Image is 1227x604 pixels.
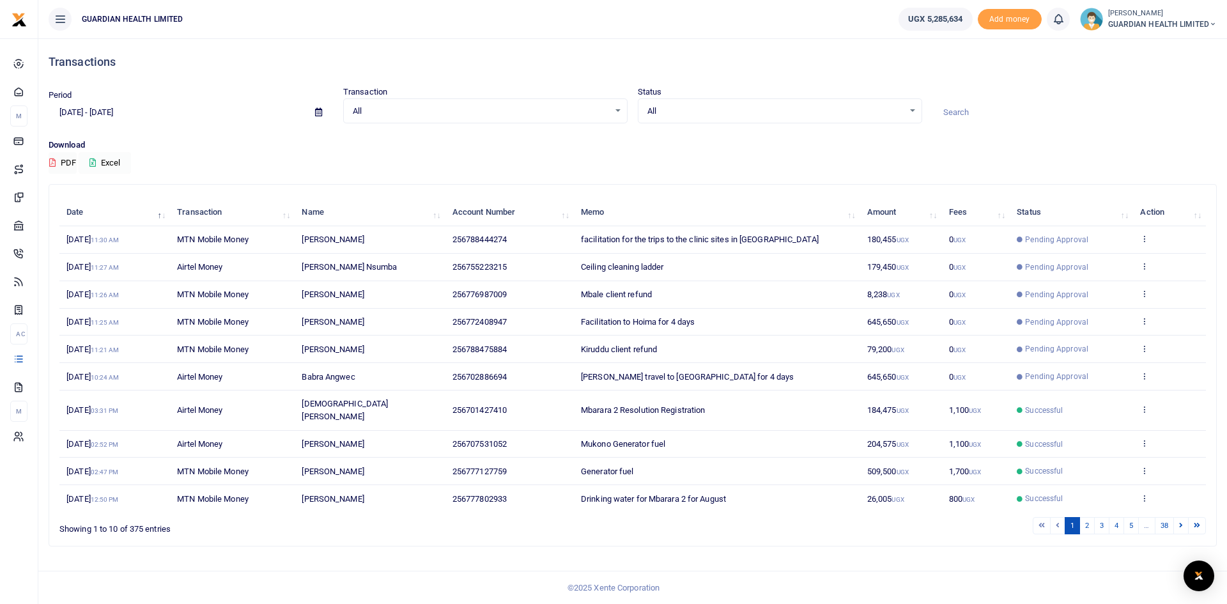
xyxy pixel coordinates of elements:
[77,13,188,25] span: GUARDIAN HEALTH LIMITED
[302,290,364,299] span: [PERSON_NAME]
[1025,343,1088,355] span: Pending Approval
[1108,8,1217,19] small: [PERSON_NAME]
[1025,316,1088,328] span: Pending Approval
[452,345,507,354] span: 256788475884
[302,262,397,272] span: [PERSON_NAME] Nsumba
[452,290,507,299] span: 256776987009
[897,468,909,476] small: UGX
[177,290,249,299] span: MTN Mobile Money
[1108,19,1217,30] span: GUARDIAN HEALTH LIMITED
[1025,438,1063,450] span: Successful
[295,199,445,226] th: Name: activate to sort column ascending
[1025,465,1063,477] span: Successful
[1123,517,1139,534] a: 5
[1184,561,1214,591] div: Open Intercom Messenger
[969,407,981,414] small: UGX
[897,407,909,414] small: UGX
[581,467,633,476] span: Generator fuel
[867,439,909,449] span: 204,575
[867,372,909,382] span: 645,650
[897,319,909,326] small: UGX
[581,235,819,244] span: facilitation for the trips to the clinic sites in [GEOGRAPHIC_DATA]
[91,319,120,326] small: 11:25 AM
[91,441,119,448] small: 02:52 PM
[899,8,972,31] a: UGX 5,285,634
[860,199,942,226] th: Amount: activate to sort column ascending
[867,262,909,272] span: 179,450
[91,496,119,503] small: 12:50 PM
[1080,8,1217,31] a: profile-user [PERSON_NAME] GUARDIAN HEALTH LIMITED
[91,291,120,298] small: 11:26 AM
[581,439,665,449] span: Mukono Generator fuel
[177,235,249,244] span: MTN Mobile Money
[66,405,118,415] span: [DATE]
[452,372,507,382] span: 256702886694
[1025,405,1063,416] span: Successful
[452,439,507,449] span: 256707531052
[969,441,981,448] small: UGX
[91,236,120,244] small: 11:30 AM
[1065,517,1080,534] a: 1
[452,317,507,327] span: 256772408947
[1025,234,1088,245] span: Pending Approval
[353,105,609,118] span: All
[91,468,119,476] small: 02:47 PM
[452,467,507,476] span: 256777127759
[66,439,118,449] span: [DATE]
[49,55,1217,69] h4: Transactions
[949,494,975,504] span: 800
[12,14,27,24] a: logo-small logo-large logo-large
[452,494,507,504] span: 256777802933
[1079,517,1095,534] a: 2
[969,468,981,476] small: UGX
[897,236,909,244] small: UGX
[647,105,904,118] span: All
[891,496,904,503] small: UGX
[867,235,909,244] span: 180,455
[949,467,982,476] span: 1,700
[49,89,72,102] label: Period
[908,13,962,26] span: UGX 5,285,634
[867,290,900,299] span: 8,238
[91,407,119,414] small: 03:31 PM
[66,494,118,504] span: [DATE]
[932,102,1217,123] input: Search
[953,346,966,353] small: UGX
[891,346,904,353] small: UGX
[949,262,966,272] span: 0
[949,372,966,382] span: 0
[581,345,657,354] span: Kiruddu client refund
[10,323,27,345] li: Ac
[941,199,1010,226] th: Fees: activate to sort column ascending
[574,199,860,226] th: Memo: activate to sort column ascending
[452,235,507,244] span: 256788444274
[978,9,1042,30] span: Add money
[953,319,966,326] small: UGX
[177,372,222,382] span: Airtel Money
[177,262,222,272] span: Airtel Money
[581,372,794,382] span: [PERSON_NAME] travel to [GEOGRAPHIC_DATA] for 4 days
[1155,517,1174,534] a: 38
[12,12,27,27] img: logo-small
[953,264,966,271] small: UGX
[302,439,364,449] span: [PERSON_NAME]
[91,374,120,381] small: 10:24 AM
[302,345,364,354] span: [PERSON_NAME]
[949,345,966,354] span: 0
[867,317,909,327] span: 645,650
[66,372,119,382] span: [DATE]
[177,467,249,476] span: MTN Mobile Money
[978,13,1042,23] a: Add money
[867,467,909,476] span: 509,500
[867,405,909,415] span: 184,475
[1025,261,1088,273] span: Pending Approval
[897,264,909,271] small: UGX
[66,317,119,327] span: [DATE]
[638,86,662,98] label: Status
[953,291,966,298] small: UGX
[302,235,364,244] span: [PERSON_NAME]
[302,467,364,476] span: [PERSON_NAME]
[949,235,966,244] span: 0
[59,199,170,226] th: Date: activate to sort column descending
[1109,517,1124,534] a: 4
